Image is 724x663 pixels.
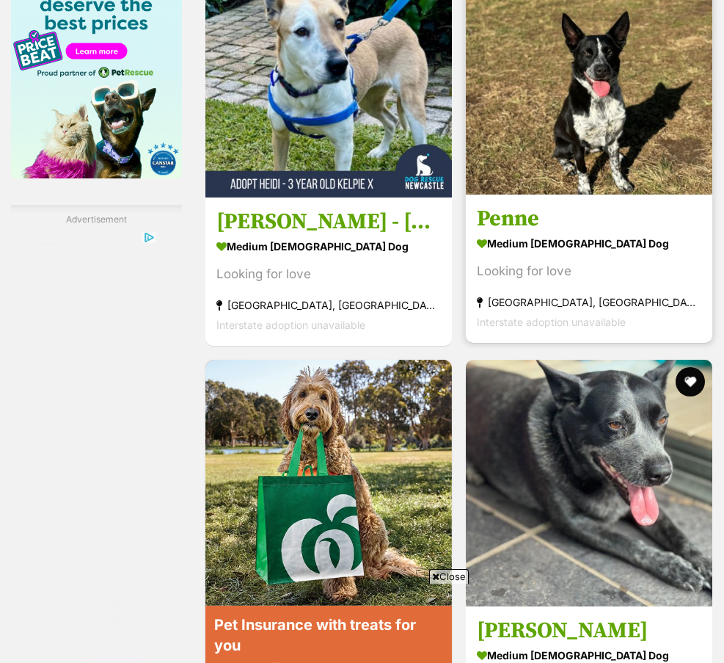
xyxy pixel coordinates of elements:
[477,233,701,254] strong: medium [DEMOGRAPHIC_DATA] Dog
[466,194,712,343] a: Penne medium [DEMOGRAPHIC_DATA] Dog Looking for love [GEOGRAPHIC_DATA], [GEOGRAPHIC_DATA] Interst...
[477,316,626,328] span: Interstate adoption unavailable
[216,295,441,315] strong: [GEOGRAPHIC_DATA], [GEOGRAPHIC_DATA]
[205,197,452,346] a: [PERSON_NAME] - [DEMOGRAPHIC_DATA] Kelpie X medium [DEMOGRAPHIC_DATA] Dog Looking for love [GEOGR...
[477,617,701,645] h3: [PERSON_NAME]
[216,236,441,257] strong: medium [DEMOGRAPHIC_DATA] Dog
[216,319,365,331] span: Interstate adoption unavailable
[477,261,701,281] div: Looking for love
[429,569,469,584] span: Close
[216,264,441,284] div: Looking for love
[216,208,441,236] h3: [PERSON_NAME] - [DEMOGRAPHIC_DATA] Kelpie X
[95,590,629,656] iframe: Advertisement
[675,367,704,396] button: favourite
[466,360,712,606] img: Bowie - Australian Stumpy Tail Cattle Dog
[477,292,701,312] strong: [GEOGRAPHIC_DATA], [GEOGRAPHIC_DATA]
[477,205,701,233] h3: Penne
